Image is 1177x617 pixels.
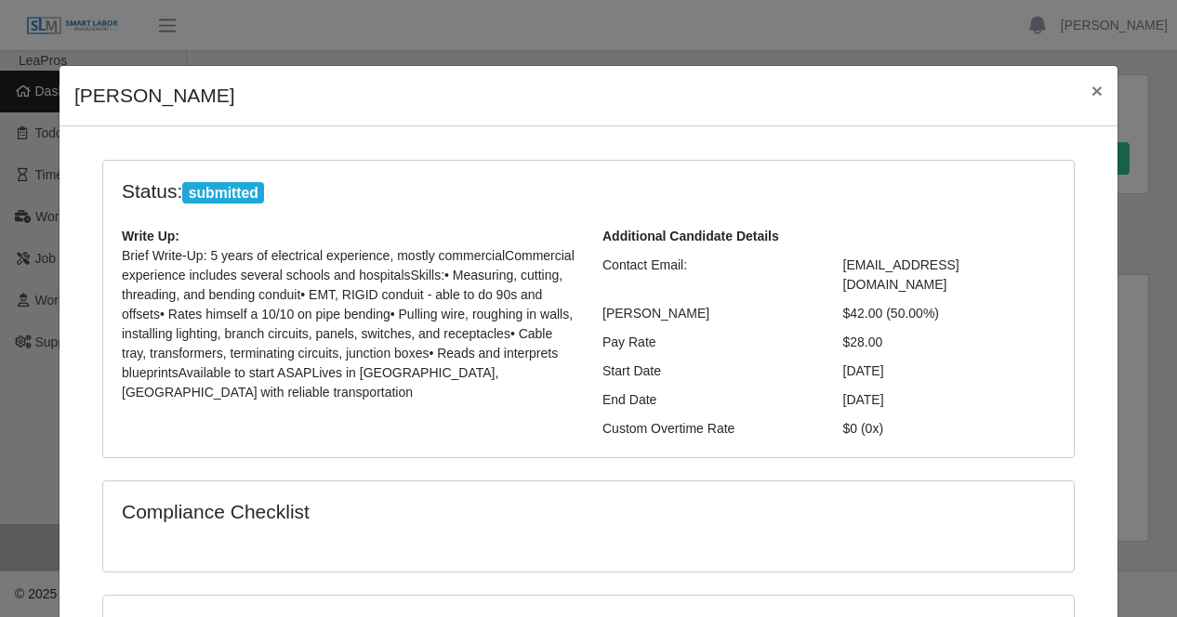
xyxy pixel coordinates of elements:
b: Additional Candidate Details [602,229,779,243]
div: Pay Rate [588,333,829,352]
h4: Compliance Checklist [122,500,734,523]
div: Contact Email: [588,256,829,295]
span: [DATE] [843,392,884,407]
span: submitted [182,182,264,204]
button: Close [1077,66,1117,115]
div: [DATE] [829,361,1070,381]
div: Custom Overtime Rate [588,419,829,439]
span: [EMAIL_ADDRESS][DOMAIN_NAME] [843,257,959,292]
div: $28.00 [829,333,1070,352]
h4: Status: [122,179,815,204]
div: $42.00 (50.00%) [829,304,1070,323]
span: $0 (0x) [843,421,884,436]
b: Write Up: [122,229,179,243]
div: Start Date [588,361,829,381]
p: Brief Write-Up: 5 years of electrical experience, mostly commercialCommercial experience includes... [122,246,575,402]
span: × [1091,80,1103,101]
div: End Date [588,390,829,410]
h4: [PERSON_NAME] [74,81,235,111]
div: [PERSON_NAME] [588,304,829,323]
